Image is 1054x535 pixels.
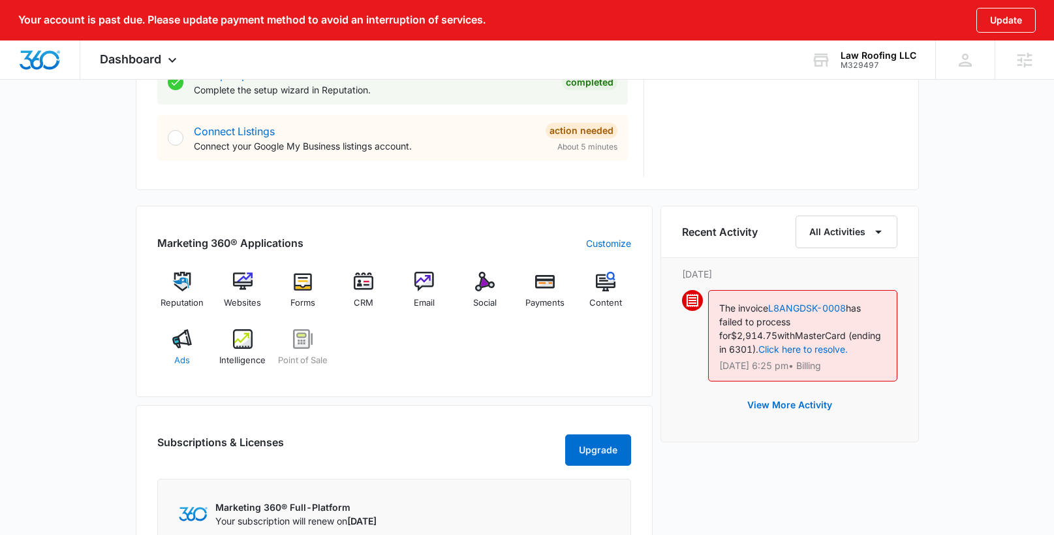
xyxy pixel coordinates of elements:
p: [DATE] [682,267,897,281]
span: [DATE] [347,515,377,527]
div: account id [841,61,916,70]
h2: Subscriptions & Licenses [157,434,284,461]
p: Connect your Google My Business listings account. [194,139,535,153]
span: Reputation [161,297,204,310]
span: Ads [174,354,190,367]
span: Email [414,297,435,310]
a: Email [399,272,450,319]
span: MasterCard (ending in 6301). [719,330,881,355]
span: Websites [224,297,261,310]
button: All Activities [796,216,897,248]
p: Your account is past due. Please update payment method to avoid an interruption of services. [18,14,486,26]
a: Reputation [157,272,208,319]
button: Upgrade [565,434,631,466]
a: Intelligence [217,329,268,376]
span: Content [589,297,622,310]
span: Point of Sale [278,354,328,367]
div: account name [841,50,916,61]
span: Dashboard [100,52,161,66]
span: The invoice [719,302,768,314]
a: Click here to resolve. [758,344,848,355]
span: $2,914.75 [731,330,777,341]
a: Content [581,272,631,319]
a: Social [459,272,510,319]
a: Forms [278,272,328,319]
img: Marketing 360 Logo [179,507,208,521]
p: Marketing 360® Full-Platform [215,500,377,514]
h2: Marketing 360® Applications [157,235,303,251]
a: L8ANGDSK-0008 [768,302,846,314]
span: About 5 minutes [557,141,617,153]
span: CRM [354,297,373,310]
a: Payments [520,272,570,319]
a: CRM [339,272,389,319]
div: Completed [562,74,617,90]
h6: Recent Activity [682,224,758,240]
a: Connect Listings [194,125,275,138]
span: Intelligence [219,354,266,367]
p: Complete the setup wizard in Reputation. [194,83,551,97]
a: Point of Sale [278,329,328,376]
a: Customize [586,236,631,250]
div: Dashboard [80,41,200,79]
a: Websites [217,272,268,319]
button: Update [976,8,1036,33]
span: has failed to process for [719,302,861,341]
a: Ads [157,329,208,376]
span: Social [473,297,497,310]
p: Your subscription will renew on [215,514,377,528]
span: Forms [290,297,315,310]
div: Action Needed [546,123,617,138]
p: [DATE] 6:25 pm • Billing [719,361,886,370]
span: with [777,330,795,341]
button: View More Activity [734,389,845,421]
span: Payments [525,297,565,310]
